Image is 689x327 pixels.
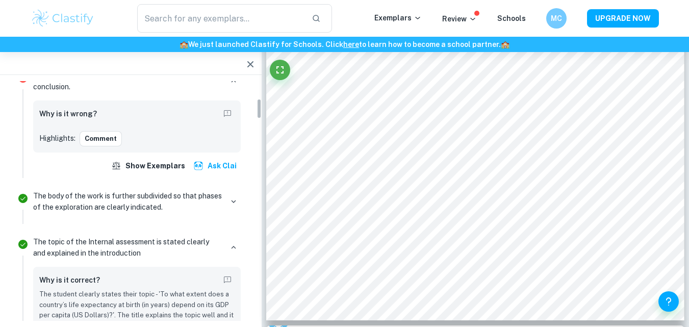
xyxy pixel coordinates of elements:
button: Report mistake/confusion [220,107,235,121]
h6: MC [550,13,562,24]
span: 🏫 [501,40,509,48]
button: Report mistake/confusion [220,273,235,287]
a: Schools [497,14,526,22]
button: Ask Clai [191,157,241,175]
h6: Why is it wrong? [39,108,97,119]
p: Exemplars [374,12,422,23]
p: The work is divided into sections: introduction, body, and conclusion. [33,70,222,92]
p: The topic of the Internal assessment is stated clearly and explained in the introduction [33,236,222,259]
p: The body of the work is further subdivided so that phases of the exploration are clearly indicated. [33,190,222,213]
svg: Correct [17,238,29,250]
span: 🏫 [180,40,188,48]
p: Review [442,13,477,24]
h6: We just launched Clastify for Schools. Click to learn how to become a school partner. [2,39,687,50]
button: Fullscreen [270,60,290,80]
p: Highlights: [39,133,75,144]
h6: Why is it correct? [39,274,100,286]
svg: Correct [17,192,29,205]
button: MC [546,8,567,29]
img: Clastify logo [31,8,95,29]
button: UPGRADE NOW [587,9,659,28]
img: clai.svg [193,161,203,171]
input: Search for any exemplars... [137,4,304,33]
button: Help and Feedback [658,291,679,312]
button: Comment [80,131,122,146]
a: here [343,40,359,48]
button: Show exemplars [109,157,189,175]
